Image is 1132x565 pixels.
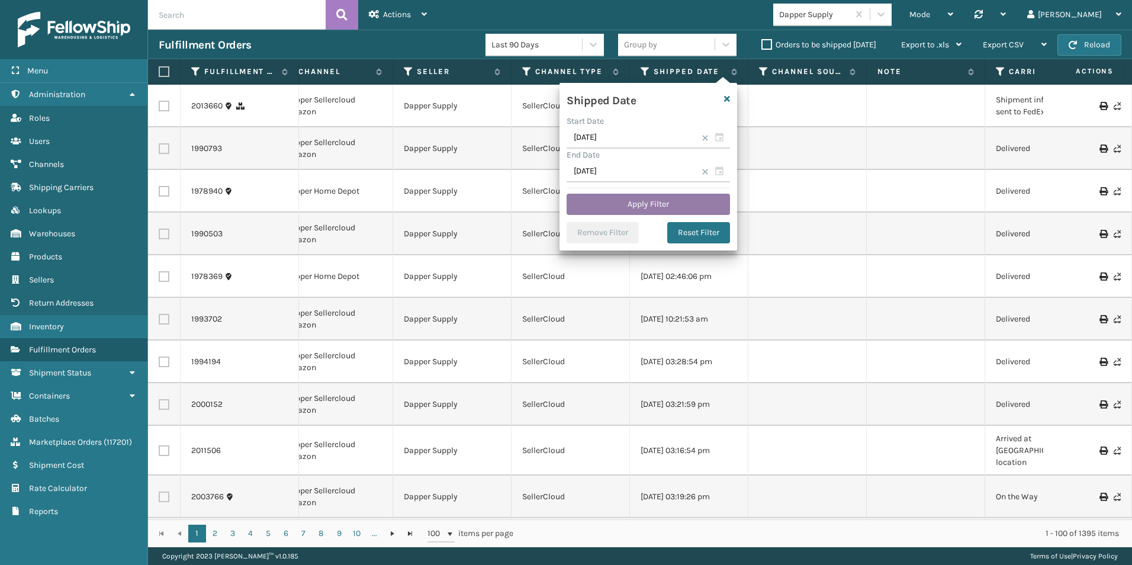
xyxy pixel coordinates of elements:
[275,383,393,426] td: Dapper Sellercloud Amazon
[393,255,512,298] td: Dapper Supply
[104,437,132,447] span: ( 117201 )
[985,127,1104,170] td: Delivered
[393,298,512,341] td: Dapper Supply
[275,213,393,255] td: Dapper Sellercloud Amazon
[1057,34,1121,56] button: Reload
[191,228,223,240] a: 1990503
[29,136,50,146] span: Users
[985,383,1104,426] td: Delivered
[191,143,222,155] a: 1990793
[877,66,962,77] label: Note
[512,213,630,255] td: SellerCloud
[29,368,91,378] span: Shipment Status
[1114,272,1121,281] i: Never Shipped
[630,255,748,298] td: [DATE] 02:46:06 pm
[393,383,512,426] td: Dapper Supply
[29,391,70,401] span: Containers
[29,229,75,239] span: Warehouses
[1099,272,1107,281] i: Print Label
[29,159,64,169] span: Channels
[1114,447,1121,455] i: Never Shipped
[983,40,1024,50] span: Export CSV
[630,383,748,426] td: [DATE] 03:21:59 pm
[772,66,844,77] label: Channel Source
[191,491,224,503] a: 2003766
[29,345,96,355] span: Fulfillment Orders
[366,525,384,542] a: ...
[1038,62,1121,81] span: Actions
[275,298,393,341] td: Dapper Sellercloud Amazon
[162,547,298,565] p: Copyright 2023 [PERSON_NAME]™ v 1.0.185
[1099,400,1107,409] i: Print Label
[224,525,242,542] a: 3
[242,525,259,542] a: 4
[1099,358,1107,366] i: Print Label
[298,66,370,77] label: Channel
[393,127,512,170] td: Dapper Supply
[275,255,393,298] td: Dapper Home Depot
[29,298,94,308] span: Return Addresses
[530,528,1119,540] div: 1 - 100 of 1395 items
[1099,447,1107,455] i: Print Label
[909,9,930,20] span: Mode
[654,66,725,77] label: Shipped Date
[567,116,604,126] label: Start Date
[427,528,445,540] span: 100
[1114,493,1121,501] i: Never Shipped
[29,322,64,332] span: Inventory
[1114,358,1121,366] i: Never Shipped
[667,222,730,243] button: Reset Filter
[1114,187,1121,195] i: Never Shipped
[985,298,1104,341] td: Delivered
[1073,552,1118,560] a: Privacy Policy
[191,271,223,282] a: 1978369
[1099,102,1107,110] i: Print Label
[1099,315,1107,323] i: Print Label
[191,445,221,457] a: 2011506
[384,525,401,542] a: Go to the next page
[388,529,397,538] span: Go to the next page
[393,476,512,518] td: Dapper Supply
[330,525,348,542] a: 9
[1114,315,1121,323] i: Never Shipped
[191,399,223,410] a: 2000152
[512,170,630,213] td: SellerCloud
[406,529,415,538] span: Go to the last page
[191,356,221,368] a: 1994194
[512,298,630,341] td: SellerCloud
[630,341,748,383] td: [DATE] 03:28:54 pm
[630,476,748,518] td: [DATE] 03:19:26 pm
[393,213,512,255] td: Dapper Supply
[393,85,512,127] td: Dapper Supply
[383,9,411,20] span: Actions
[1099,230,1107,238] i: Print Label
[985,170,1104,213] td: Delivered
[512,383,630,426] td: SellerCloud
[393,170,512,213] td: Dapper Supply
[985,341,1104,383] td: Delivered
[204,66,276,77] label: Fulfillment Order Id
[275,341,393,383] td: Dapper Sellercloud Amazon
[417,66,488,77] label: Seller
[630,298,748,341] td: [DATE] 10:21:53 am
[630,426,748,476] td: [DATE] 03:16:54 pm
[29,206,61,216] span: Lookups
[779,8,850,21] div: Dapper Supply
[27,66,48,76] span: Menu
[624,38,657,51] div: Group by
[1009,66,1080,77] label: Carrier Delivery Status
[191,313,222,325] a: 1993702
[1030,547,1118,565] div: |
[567,90,636,108] h4: Shipped Date
[259,525,277,542] a: 5
[512,341,630,383] td: SellerCloud
[512,255,630,298] td: SellerCloud
[191,100,223,112] a: 2013660
[29,275,54,285] span: Sellers
[206,525,224,542] a: 2
[348,525,366,542] a: 10
[985,476,1104,518] td: On the Way
[29,506,58,516] span: Reports
[401,525,419,542] a: Go to the last page
[1114,400,1121,409] i: Never Shipped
